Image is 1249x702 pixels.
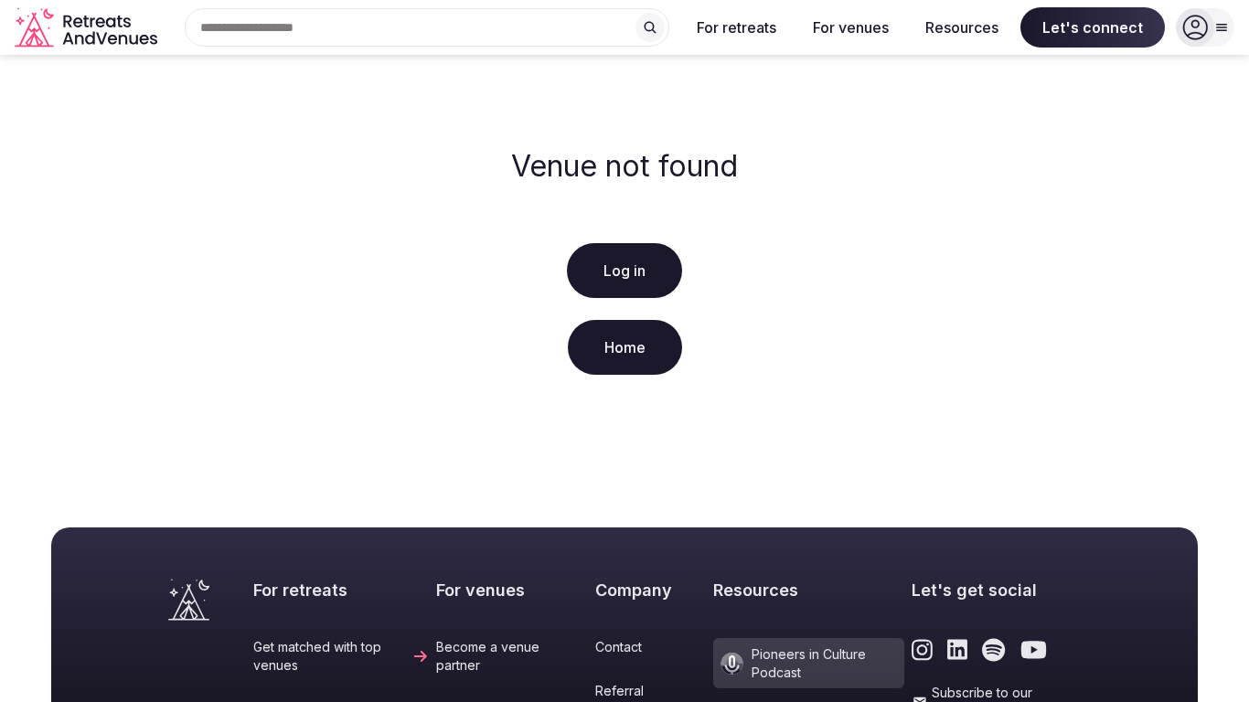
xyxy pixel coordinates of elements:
a: Link to the retreats and venues Youtube page [1020,638,1047,662]
a: Link to the retreats and venues Instagram page [912,638,933,662]
button: For retreats [682,7,791,48]
a: Log in [567,243,682,298]
a: Visit the homepage [15,7,161,48]
a: Visit the homepage [168,579,209,621]
h2: For venues [436,579,589,601]
h2: Venue not found [511,149,738,184]
a: Get matched with top venues [253,638,429,674]
a: Become a venue partner [436,638,589,674]
a: Link to the retreats and venues LinkedIn page [947,638,968,662]
h2: Let's get social [912,579,1081,601]
a: Link to the retreats and venues Spotify page [982,638,1005,662]
a: Contact [595,638,706,656]
svg: Retreats and Venues company logo [15,7,161,48]
h2: For retreats [253,579,429,601]
a: Home [568,320,682,375]
h2: Company [595,579,706,601]
span: Let's connect [1020,7,1165,48]
button: Resources [911,7,1013,48]
h2: Resources [713,579,903,601]
a: Pioneers in Culture Podcast [713,638,903,688]
button: For venues [798,7,903,48]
